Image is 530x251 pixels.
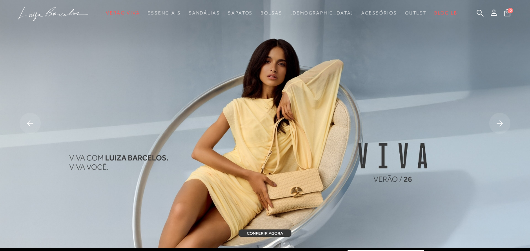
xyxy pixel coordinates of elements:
span: Bolsas [260,10,282,16]
span: Acessórios [361,10,397,16]
span: Sandálias [189,10,220,16]
a: noSubCategoriesText [290,6,353,20]
span: [DEMOGRAPHIC_DATA] [290,10,353,16]
span: Essenciais [148,10,180,16]
a: noSubCategoriesText [106,6,140,20]
span: 0 [508,8,513,13]
a: noSubCategoriesText [361,6,397,20]
a: noSubCategoriesText [189,6,220,20]
button: 0 [502,9,513,19]
a: noSubCategoriesText [148,6,180,20]
a: noSubCategoriesText [260,6,282,20]
a: noSubCategoriesText [228,6,253,20]
span: Outlet [405,10,427,16]
a: noSubCategoriesText [405,6,427,20]
span: BLOG LB [434,10,457,16]
span: Verão Viva [106,10,140,16]
a: BLOG LB [434,6,457,20]
span: Sapatos [228,10,253,16]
